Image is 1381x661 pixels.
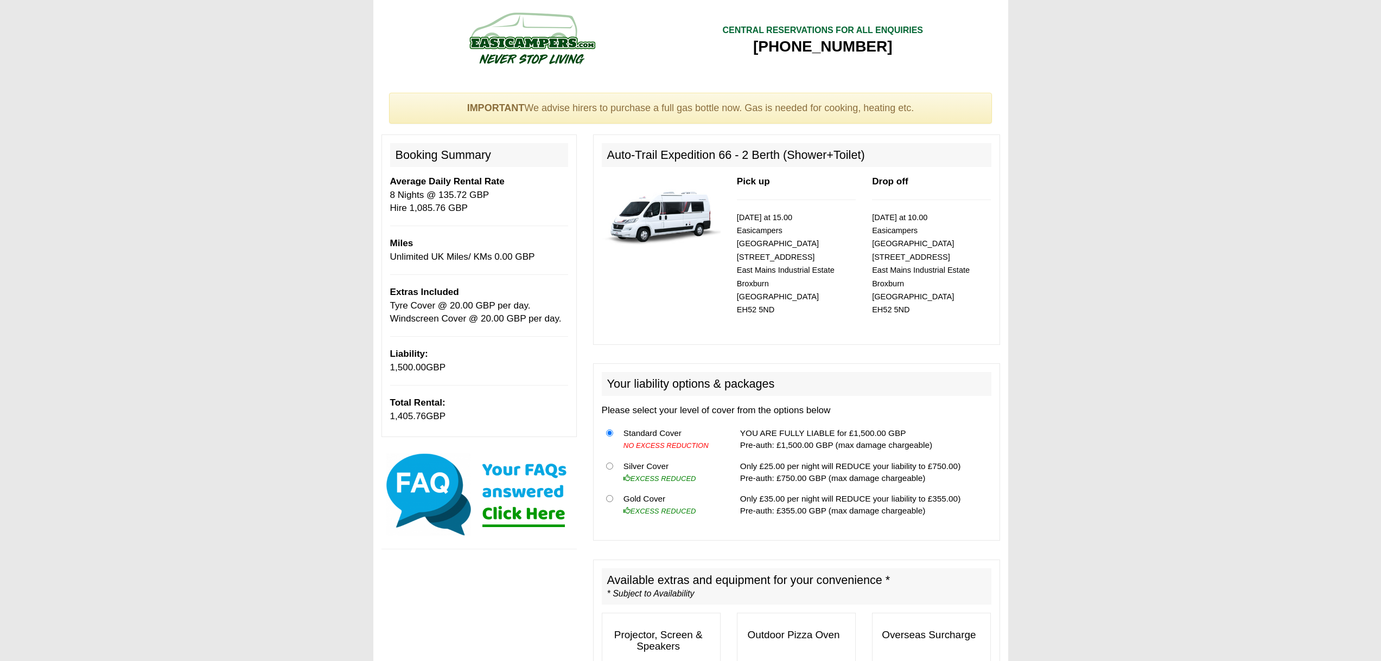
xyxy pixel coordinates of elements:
[390,175,568,215] p: 8 Nights @ 135.72 GBP Hire 1,085.76 GBP
[602,143,991,167] h2: Auto-Trail Expedition 66 - 2 Berth (Shower+Toilet)
[736,455,991,489] td: Only £25.00 per night will REDUCE your liability to £750.00) Pre-auth: £750.00 GBP (max damage ch...
[737,624,855,646] h3: Outdoor Pizza Oven
[872,176,908,187] b: Drop off
[737,176,770,187] b: Pick up
[390,238,413,248] b: Miles
[722,24,923,37] div: CENTRAL RESERVATIONS FOR ALL ENQUIRIES
[390,362,427,373] span: 1,500.00
[390,396,568,423] p: GBP
[390,349,428,359] b: Liability:
[390,397,446,408] b: Total Rental:
[607,589,695,598] i: * Subject to Availability
[737,213,835,315] small: [DATE] at 15.00 Easicampers [GEOGRAPHIC_DATA] [STREET_ADDRESS] East Mains Industrial Estate Broxb...
[390,143,568,167] h2: Booking Summary
[390,300,562,324] span: Tyre Cover @ 20.00 GBP per day. Windscreen Cover @ 20.00 GBP per day.
[429,8,635,68] img: campers-checkout-logo.png
[872,213,970,315] small: [DATE] at 10.00 Easicampers [GEOGRAPHIC_DATA] [STREET_ADDRESS] East Mains Industrial Estate Broxb...
[602,175,721,252] img: 339.jpg
[390,176,505,187] b: Average Daily Rental Rate
[623,507,696,515] i: EXCESS REDUCED
[722,37,923,56] div: [PHONE_NUMBER]
[623,474,696,483] i: EXCESS REDUCED
[467,102,525,113] strong: IMPORTANT
[619,423,723,456] td: Standard Cover
[390,237,568,264] p: Unlimited UK Miles/ KMs 0.00 GBP
[736,423,991,456] td: YOU ARE FULLY LIABLE for £1,500.00 GBP Pre-auth: £1,500.00 GBP (max damage chargeable)
[602,568,991,605] h2: Available extras and equipment for your convenience *
[390,348,568,374] p: GBP
[602,404,991,417] p: Please select your level of cover from the options below
[619,489,723,521] td: Gold Cover
[873,624,990,646] h3: Overseas Surcharge
[389,93,992,124] div: We advise hirers to purchase a full gas bottle now. Gas is needed for cooking, heating etc.
[390,411,427,421] span: 1,405.76
[602,624,720,658] h3: Projector, Screen & Speakers
[602,372,991,396] h2: Your liability options & packages
[736,489,991,521] td: Only £35.00 per night will REDUCE your liability to £355.00) Pre-auth: £355.00 GBP (max damage ch...
[381,451,577,538] img: Click here for our most common FAQs
[619,455,723,489] td: Silver Cover
[623,441,709,450] i: NO EXCESS REDUCTION
[390,287,459,297] b: Extras Included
